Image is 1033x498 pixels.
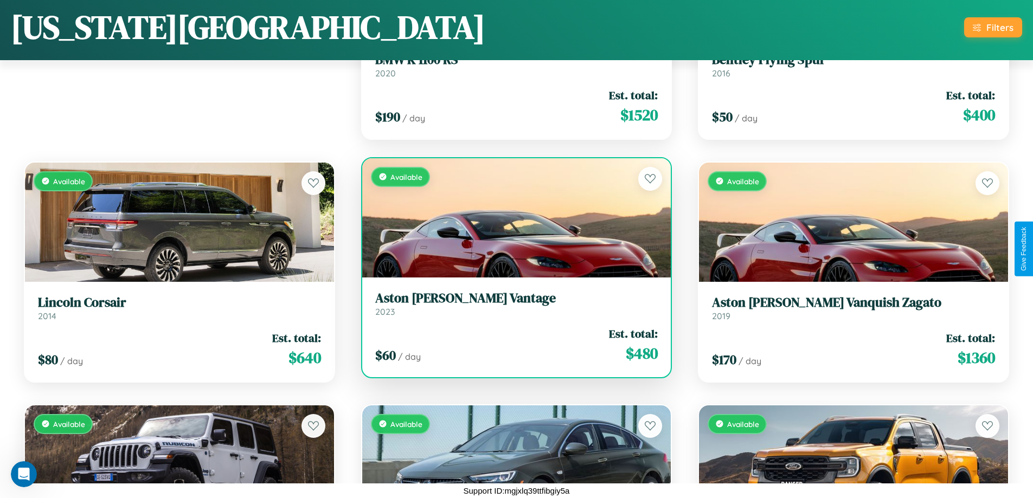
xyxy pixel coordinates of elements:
[11,5,485,49] h1: [US_STATE][GEOGRAPHIC_DATA]
[712,351,736,368] span: $ 170
[375,52,658,79] a: BMW K 1100 RS2020
[375,290,658,306] h3: Aston [PERSON_NAME] Vantage
[963,104,995,126] span: $ 400
[38,351,58,368] span: $ 80
[375,52,658,68] h3: BMW K 1100 RS
[60,355,83,366] span: / day
[712,52,995,68] h3: Bentley Flying Spur
[739,355,761,366] span: / day
[626,342,658,364] span: $ 480
[727,177,759,186] span: Available
[712,68,730,79] span: 2016
[398,351,421,362] span: / day
[1020,227,1028,271] div: Give Feedback
[946,87,995,103] span: Est. total:
[38,311,56,321] span: 2014
[375,346,396,364] span: $ 60
[964,17,1022,37] button: Filters
[609,87,658,103] span: Est. total:
[375,306,395,317] span: 2023
[712,52,995,79] a: Bentley Flying Spur2016
[11,461,37,487] iframe: Intercom live chat
[375,108,400,126] span: $ 190
[712,295,995,311] h3: Aston [PERSON_NAME] Vanquish Zagato
[712,311,730,321] span: 2019
[986,22,1013,33] div: Filters
[735,113,758,124] span: / day
[958,347,995,368] span: $ 1360
[946,330,995,346] span: Est. total:
[272,330,321,346] span: Est. total:
[712,108,733,126] span: $ 50
[727,419,759,429] span: Available
[288,347,321,368] span: $ 640
[464,483,570,498] p: Support ID: mgjxlq39ttfibgiy5a
[390,172,422,182] span: Available
[38,295,321,311] h3: Lincoln Corsair
[620,104,658,126] span: $ 1520
[402,113,425,124] span: / day
[53,177,85,186] span: Available
[609,326,658,341] span: Est. total:
[712,295,995,321] a: Aston [PERSON_NAME] Vanquish Zagato2019
[38,295,321,321] a: Lincoln Corsair2014
[375,68,396,79] span: 2020
[53,419,85,429] span: Available
[375,290,658,317] a: Aston [PERSON_NAME] Vantage2023
[390,419,422,429] span: Available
